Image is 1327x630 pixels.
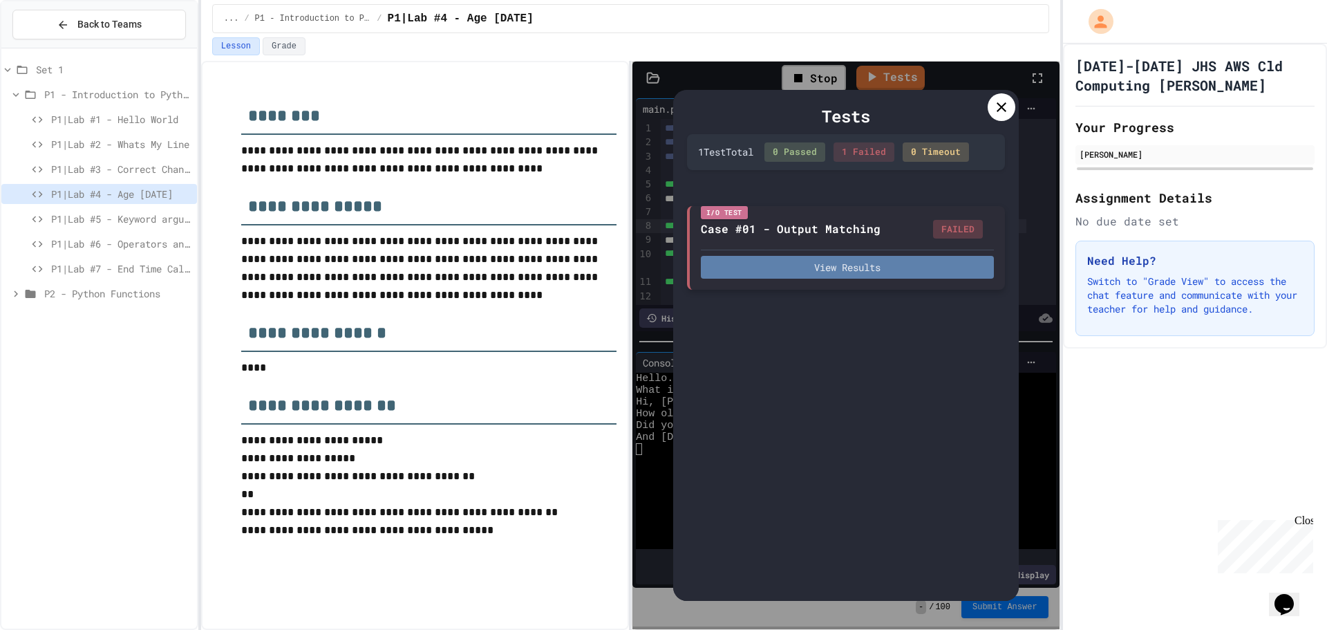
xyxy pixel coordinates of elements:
[1087,275,1303,316] p: Switch to "Grade View" to access the chat feature and communicate with your teacher for help and ...
[1075,56,1315,95] h1: [DATE]-[DATE] JHS AWS Cld Computing [PERSON_NAME]
[51,261,191,276] span: P1|Lab #7 - End Time Calculation
[764,142,825,162] div: 0 Passed
[6,6,95,88] div: Chat with us now!Close
[687,104,1005,129] div: Tests
[388,10,534,27] span: P1|Lab #4 - Age [DATE]
[1087,252,1303,269] h3: Need Help?
[255,13,372,24] span: P1 - Introduction to Python
[834,142,894,162] div: 1 Failed
[701,206,748,219] div: I/O Test
[51,187,191,201] span: P1|Lab #4 - Age [DATE]
[701,256,994,279] button: View Results
[44,87,191,102] span: P1 - Introduction to Python
[263,37,305,55] button: Grade
[224,13,239,24] span: ...
[377,13,382,24] span: /
[1075,118,1315,137] h2: Your Progress
[36,62,191,77] span: Set 1
[51,137,191,151] span: P1|Lab #2 - Whats My Line
[51,162,191,176] span: P1|Lab #3 - Correct Change
[1080,148,1310,160] div: [PERSON_NAME]
[51,212,191,226] span: P1|Lab #5 - Keyword arguments in print
[701,221,881,237] div: Case #01 - Output Matching
[1212,515,1313,573] iframe: chat widget
[903,142,969,162] div: 0 Timeout
[1269,575,1313,616] iframe: chat widget
[77,17,142,32] span: Back to Teams
[1075,213,1315,230] div: No due date set
[1075,188,1315,207] h2: Assignment Details
[51,237,191,251] span: P1|Lab #6 - Operators and Expressions Lab
[12,10,186,39] button: Back to Teams
[698,145,753,159] div: 1 Test Total
[51,112,191,127] span: P1|Lab #1 - Hello World
[212,37,260,55] button: Lesson
[933,220,983,239] div: FAILED
[244,13,249,24] span: /
[44,286,191,301] span: P2 - Python Functions
[1074,6,1117,37] div: My Account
